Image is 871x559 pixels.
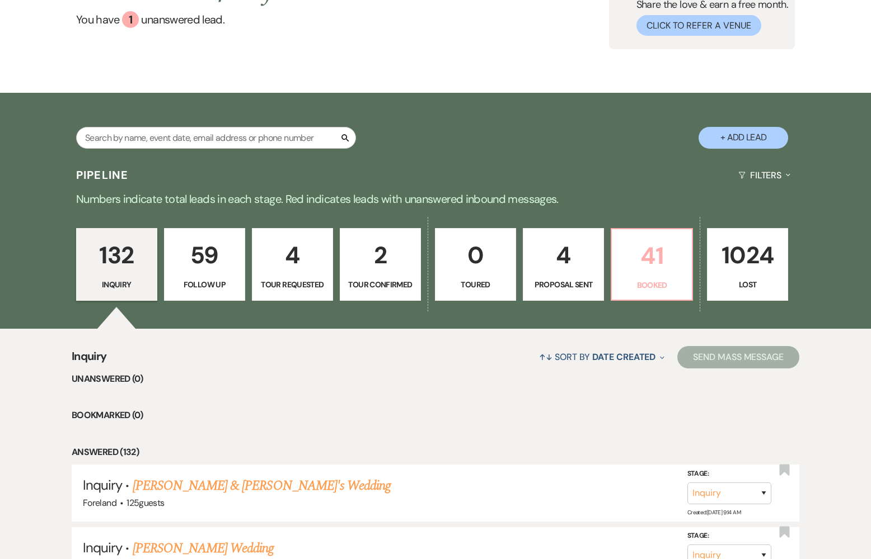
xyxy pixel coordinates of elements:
[72,372,799,386] li: Unanswered (0)
[539,351,552,363] span: ↑↓
[83,476,122,494] span: Inquiry
[83,278,150,291] p: Inquiry
[76,228,157,301] a: 132Inquiry
[127,497,164,509] span: 125 guests
[72,408,799,423] li: Bookmarked (0)
[687,508,741,515] span: Created: [DATE] 9:14 AM
[83,236,150,274] p: 132
[347,236,414,274] p: 2
[714,236,781,274] p: 1024
[442,278,509,291] p: Toured
[530,236,597,274] p: 4
[76,167,129,183] h3: Pipeline
[442,236,509,274] p: 0
[535,342,669,372] button: Sort By Date Created
[699,127,788,149] button: + Add Lead
[734,160,795,190] button: Filters
[592,351,655,363] span: Date Created
[171,236,238,274] p: 59
[32,190,839,208] p: Numbers indicate total leads in each stage. Red indicates leads with unanswered inbound messages.
[252,228,333,301] a: 4Tour Requested
[259,278,326,291] p: Tour Requested
[636,15,761,36] button: Click to Refer a Venue
[72,445,799,459] li: Answered (132)
[72,348,107,372] span: Inquiry
[687,530,771,542] label: Stage:
[619,279,685,291] p: Booked
[687,468,771,480] label: Stage:
[347,278,414,291] p: Tour Confirmed
[340,228,421,301] a: 2Tour Confirmed
[530,278,597,291] p: Proposal Sent
[619,237,685,274] p: 41
[523,228,604,301] a: 4Proposal Sent
[707,228,788,301] a: 1024Lost
[83,497,116,509] span: Foreland
[122,11,139,28] div: 1
[714,278,781,291] p: Lost
[259,236,326,274] p: 4
[83,539,122,556] span: Inquiry
[133,476,391,496] a: [PERSON_NAME] & [PERSON_NAME]'s Wedding
[611,228,693,301] a: 41Booked
[171,278,238,291] p: Follow Up
[164,228,245,301] a: 59Follow Up
[76,127,356,149] input: Search by name, event date, email address or phone number
[677,346,799,368] button: Send Mass Message
[76,11,283,28] a: You have 1 unanswered lead.
[133,538,274,558] a: [PERSON_NAME] Wedding
[435,228,516,301] a: 0Toured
